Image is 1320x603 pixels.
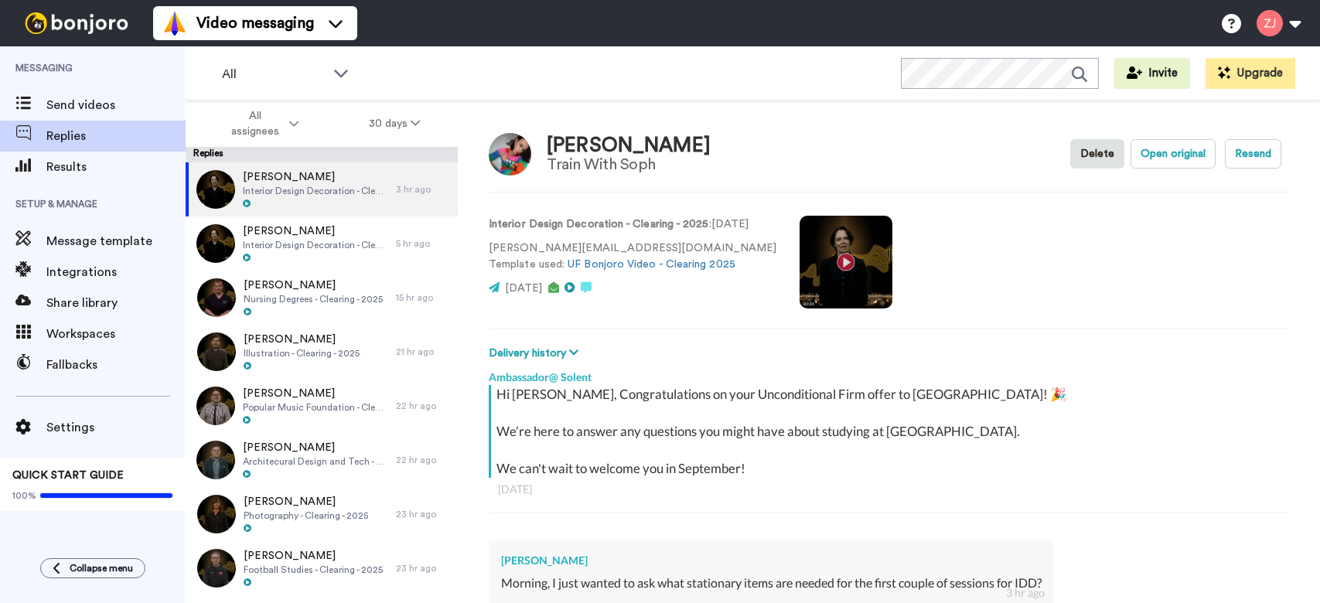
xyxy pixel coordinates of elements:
div: [DATE] [498,482,1280,497]
span: Collapse menu [70,562,133,574]
img: bj-logo-header-white.svg [19,12,135,34]
div: 15 hr ago [396,291,450,304]
div: 22 hr ago [396,400,450,412]
p: [PERSON_NAME][EMAIL_ADDRESS][DOMAIN_NAME] Template used: [489,240,776,273]
img: vm-color.svg [162,11,187,36]
span: Send videos [46,96,186,114]
strong: Interior Design Decoration - Clearing - 2025 [489,219,709,230]
span: [PERSON_NAME] [244,332,360,347]
div: 3 hr ago [396,183,450,196]
span: Interior Design Decoration - Clearing - 2025 [243,185,388,197]
button: Invite [1114,58,1190,89]
div: [PERSON_NAME] [501,553,1042,568]
img: e94f2a09-1d6c-4b25-a60d-9956705aa434-thumb.jpg [196,170,235,209]
span: Integrations [46,263,186,281]
div: Replies [186,147,458,162]
span: Video messaging [196,12,314,34]
span: Results [46,158,186,176]
a: [PERSON_NAME]Popular Music Foundation - Clearing - 202522 hr ago [186,379,458,433]
span: [DATE] [505,283,542,294]
button: Upgrade [1206,58,1295,89]
button: 30 days [334,110,455,138]
span: Replies [46,127,186,145]
span: Football Studies - Clearing - 2025 [244,564,383,576]
span: Nursing Degrees - Clearing - 2025 [244,293,383,305]
button: Delivery history [489,345,583,362]
button: Resend [1225,139,1281,169]
span: [PERSON_NAME] [243,169,388,185]
span: 100% [12,489,36,502]
a: [PERSON_NAME]Architecural Design and Tech - Clearing - 202522 hr ago [186,433,458,487]
a: [PERSON_NAME]Nursing Degrees - Clearing - 202515 hr ago [186,271,458,325]
span: Architecural Design and Tech - Clearing - 2025 [243,455,388,468]
span: All assignees [223,108,286,139]
a: [PERSON_NAME]Illustration - Clearing - 202521 hr ago [186,325,458,379]
div: [PERSON_NAME] [547,135,711,157]
span: Workspaces [46,325,186,343]
img: a22cdd19-1aed-4fb7-aa37-64277d2f65b8-thumb.jpg [197,549,236,588]
button: Open original [1131,139,1216,169]
img: 5a8e8c7a-268f-4b7c-bf36-f0e0528feefe-thumb.jpg [196,441,235,479]
span: [PERSON_NAME] [244,278,383,293]
img: f5620631-6067-4d1f-8137-826485c26476-thumb.jpg [196,387,235,425]
p: : [DATE] [489,216,776,233]
span: Illustration - Clearing - 2025 [244,347,360,359]
div: Hi [PERSON_NAME], Congratulations on your Unconditional Firm offer to [GEOGRAPHIC_DATA]! 🎉 We’re ... [496,385,1285,478]
div: 3 hr ago [1006,585,1045,601]
span: [PERSON_NAME] [243,440,388,455]
div: 23 hr ago [396,508,450,520]
button: Delete [1070,139,1124,169]
span: Settings [46,418,186,437]
img: 38930375-3eec-47bc-91a6-16438c1d7f86-thumb.jpg [197,332,236,371]
span: [PERSON_NAME] [244,494,368,509]
div: Morning, I just wanted to ask what stationary items are needed for the first couple of sessions f... [501,574,1042,592]
span: Interior Design Decoration - Clearing - 2025 [243,239,388,251]
span: All [222,65,326,83]
a: [PERSON_NAME]Photography - Clearing - 202523 hr ago [186,487,458,541]
span: QUICK START GUIDE [12,470,124,481]
div: 22 hr ago [396,454,450,466]
div: 5 hr ago [396,237,450,250]
img: Image of Sophie Allen [489,133,531,175]
span: Fallbacks [46,356,186,374]
div: 21 hr ago [396,346,450,358]
div: 23 hr ago [396,562,450,574]
div: Ambassador@ Solent [489,362,1289,385]
button: Collapse menu [40,558,145,578]
a: UF Bonjoro Video - Clearing 2025 [568,259,735,270]
span: [PERSON_NAME] [243,386,388,401]
button: All assignees [189,102,334,145]
span: [PERSON_NAME] [243,223,388,239]
a: [PERSON_NAME]Football Studies - Clearing - 202523 hr ago [186,541,458,595]
span: Share library [46,294,186,312]
span: Photography - Clearing - 2025 [244,509,368,522]
span: Popular Music Foundation - Clearing - 2025 [243,401,388,414]
span: [PERSON_NAME] [244,548,383,564]
img: 6665af85-3f7a-463d-befa-2e6a25c3e264-thumb.jpg [197,278,236,317]
a: [PERSON_NAME]Interior Design Decoration - Clearing - 20255 hr ago [186,216,458,271]
div: Train With Soph [547,156,711,173]
span: Message template [46,232,186,250]
img: e94f2a09-1d6c-4b25-a60d-9956705aa434-thumb.jpg [196,224,235,263]
img: 4328262d-8ba5-4fd8-a151-6c7ff70d307a-thumb.jpg [197,495,236,533]
a: [PERSON_NAME]Interior Design Decoration - Clearing - 20253 hr ago [186,162,458,216]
